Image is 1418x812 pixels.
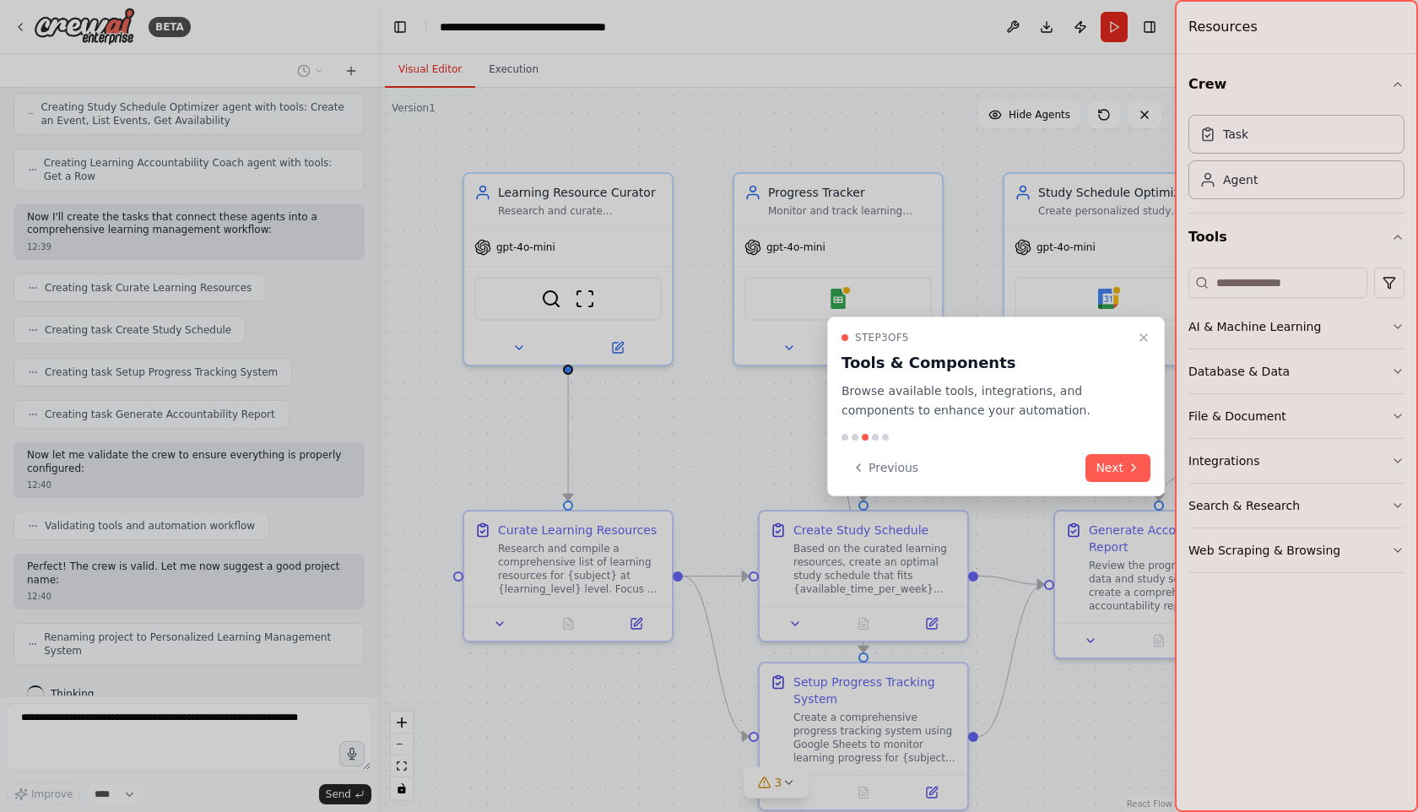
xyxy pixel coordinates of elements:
[1134,328,1154,348] button: Close walkthrough
[842,454,928,482] button: Previous
[842,351,1130,375] h3: Tools & Components
[388,15,412,39] button: Hide left sidebar
[855,331,909,344] span: Step 3 of 5
[1085,454,1150,482] button: Next
[842,382,1130,420] p: Browse available tools, integrations, and components to enhance your automation.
